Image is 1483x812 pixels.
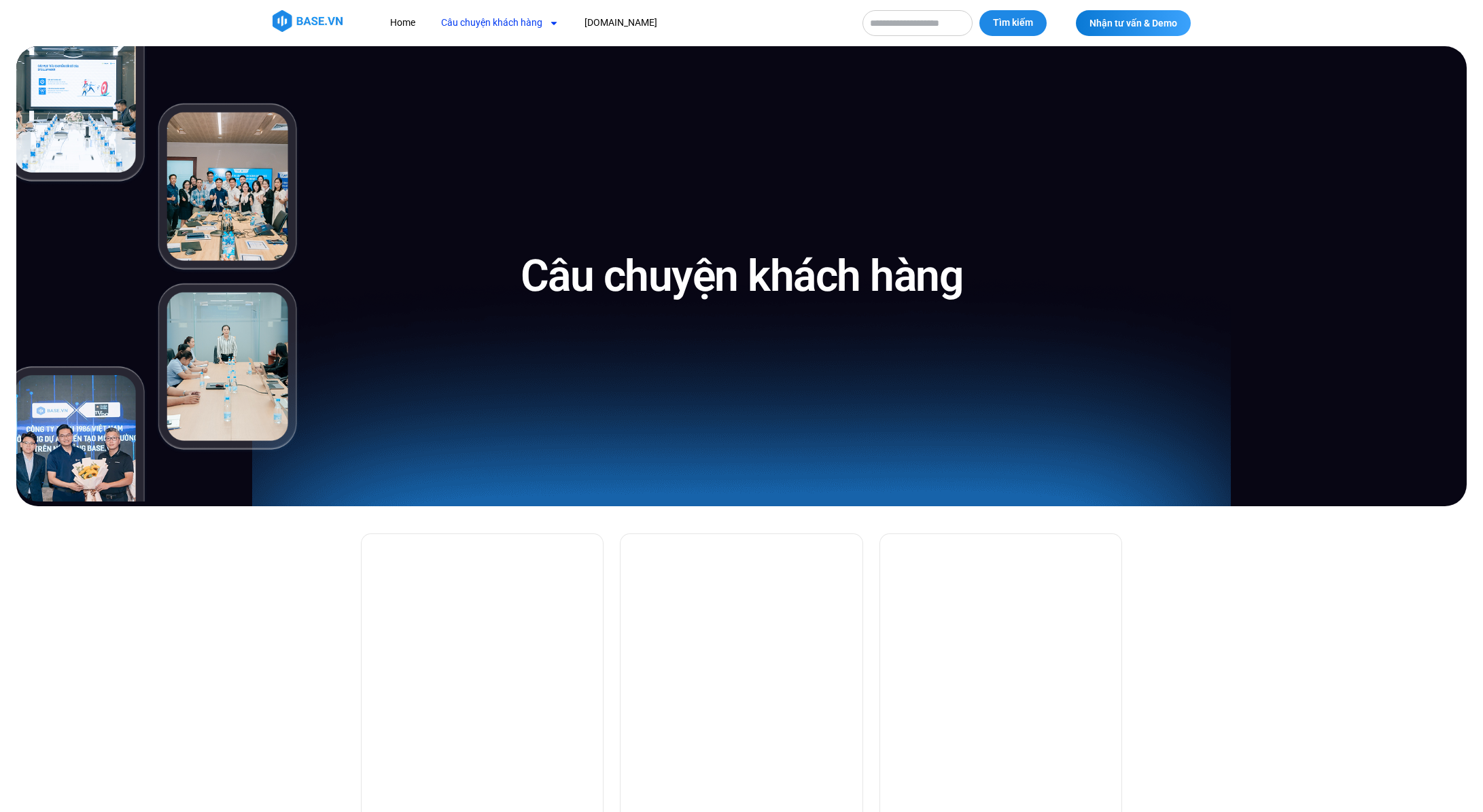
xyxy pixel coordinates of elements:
[521,248,963,304] h1: Câu chuyện khách hàng
[380,10,849,35] nav: Menu
[380,10,425,35] a: Home
[979,10,1047,36] button: Tìm kiếm
[993,16,1033,30] span: Tìm kiếm
[1076,10,1191,36] a: Nhận tư vấn & Demo
[431,10,569,35] a: Câu chuyện khách hàng
[574,10,667,35] a: [DOMAIN_NAME]
[1089,18,1177,28] span: Nhận tư vấn & Demo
